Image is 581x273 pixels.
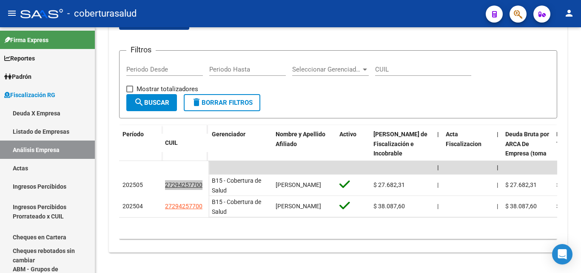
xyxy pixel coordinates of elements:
span: 202505 [122,181,143,188]
span: Gerenciador [212,131,245,138]
span: | [437,131,439,138]
span: | [497,181,498,188]
datatable-header-cell: Deuda Bruta por ARCA De Empresa (toma en cuenta todos los afiliados) [502,125,553,182]
span: - coberturasalud [67,4,137,23]
span: B15 - Cobertura de Salud [212,198,261,215]
span: 27294257700 [165,181,202,188]
datatable-header-cell: | [434,125,442,182]
mat-icon: menu [7,8,17,18]
datatable-header-cell: CUIL [162,134,208,152]
span: Nombre y Apellido Afiliado [276,131,325,147]
span: Seleccionar Gerenciador [292,66,361,73]
span: $ 27.682,31 [505,181,537,188]
mat-icon: delete [191,97,202,107]
span: | [437,203,439,210]
span: $ 38.087,60 [373,203,405,210]
span: $ 27.682,31 [373,181,405,188]
span: [PERSON_NAME] [276,203,321,210]
span: | [497,164,498,171]
datatable-header-cell: Acta Fiscalizacion [442,125,493,182]
span: [PERSON_NAME] [276,181,321,188]
datatable-header-cell: | [493,125,502,182]
datatable-header-cell: Activo [336,125,370,182]
div: Open Intercom Messenger [552,244,572,264]
span: | [437,181,439,188]
button: Buscar [126,94,177,111]
span: | [497,203,498,210]
datatable-header-cell: Período [119,125,162,161]
span: Deuda Bruta por ARCA De Empresa (toma en cuenta todos los afiliados) [505,131,549,176]
span: Activo [339,131,356,138]
span: 202504 [122,203,143,210]
datatable-header-cell: Deuda Bruta Neto de Fiscalización e Incobrable [370,125,434,182]
span: Borrar Filtros [191,99,253,106]
span: B15 - Cobertura de Salud [212,177,261,194]
datatable-header-cell: Gerenciador [208,125,272,182]
span: | [437,164,439,171]
span: Acta Fiscalizacion [446,131,481,147]
span: CUIL [165,139,178,146]
span: Fiscalización RG [4,90,55,100]
span: Padrón [4,72,31,81]
span: $ 38.087,60 [505,203,537,210]
span: Período [122,131,144,138]
span: Firma Express [4,35,48,45]
datatable-header-cell: Nombre y Apellido Afiliado [272,125,336,182]
button: Borrar Filtros [184,94,260,111]
span: | [497,131,498,138]
span: Reportes [4,54,35,63]
mat-icon: person [564,8,574,18]
span: Buscar [134,99,169,106]
span: Mostrar totalizadores [137,84,198,94]
mat-icon: search [134,97,144,107]
span: [PERSON_NAME] de Fiscalización e Incobrable [373,131,427,157]
span: 27294257700 [165,203,202,210]
h3: Filtros [126,44,156,56]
